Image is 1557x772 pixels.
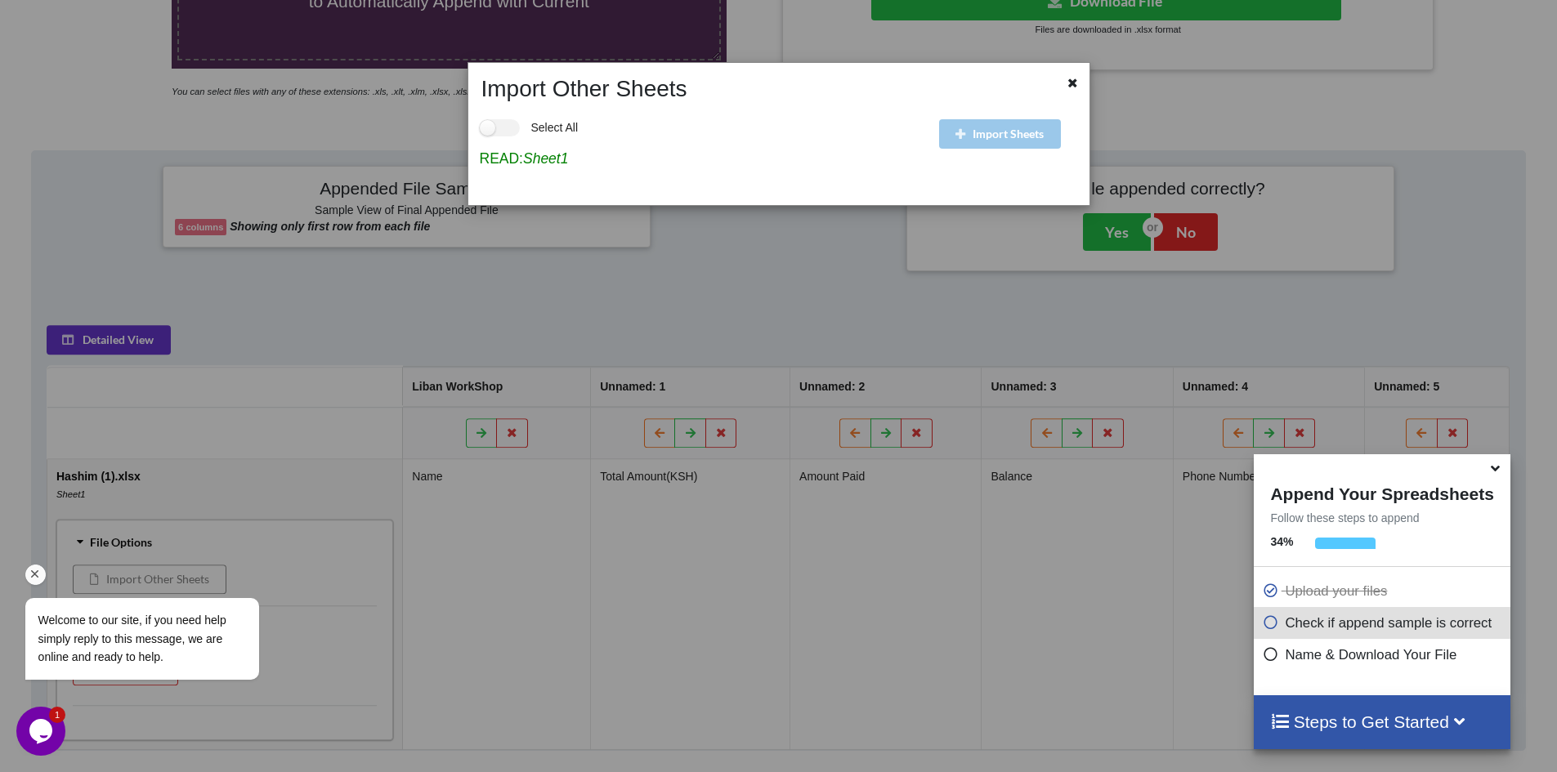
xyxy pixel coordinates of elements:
i: Sheet1 [523,150,568,167]
b: READ: [480,150,523,167]
iframe: chat widget [16,450,311,698]
h4: Steps to Get Started [1270,712,1493,732]
p: Name & Download Your File [1262,645,1506,665]
p: Check if append sample is correct [1262,613,1506,633]
h2: Import Other Sheets [473,75,1033,103]
iframe: chat widget [16,707,69,756]
h4: Append Your Spreadsheets [1254,480,1510,504]
label: Select All [480,119,579,136]
b: 34 % [1270,535,1293,548]
p: Upload your files [1262,581,1506,601]
p: Follow these steps to append [1254,510,1510,526]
